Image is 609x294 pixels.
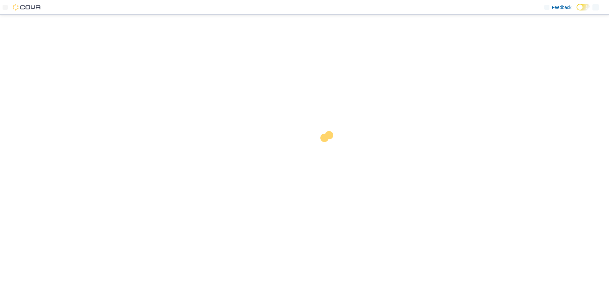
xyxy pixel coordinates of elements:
img: Cova [13,4,41,10]
input: Dark Mode [577,4,590,10]
img: cova-loader [304,126,352,174]
a: Feedback [542,1,574,14]
span: Feedback [552,4,571,10]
